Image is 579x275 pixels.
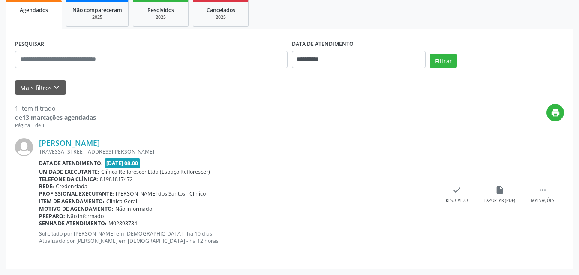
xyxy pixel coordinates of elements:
[39,183,54,190] b: Rede:
[22,113,96,121] strong: 13 marcações agendadas
[551,108,560,118] i: print
[56,183,87,190] span: Credenciada
[39,220,107,227] b: Senha de atendimento:
[100,175,133,183] span: 81981817472
[15,113,96,122] div: de
[495,185,504,195] i: insert_drive_file
[15,38,44,51] label: PESQUISAR
[199,14,242,21] div: 2025
[116,190,206,197] span: [PERSON_NAME] dos Santos - Clinico
[101,168,210,175] span: Clínica Reflorescer Ltda (Espaço Reflorescer)
[139,14,182,21] div: 2025
[430,54,457,68] button: Filtrar
[207,6,235,14] span: Cancelados
[106,198,137,205] span: Clinica Geral
[39,190,114,197] b: Profissional executante:
[15,138,33,156] img: img
[39,212,65,220] b: Preparo:
[39,175,98,183] b: Telefone da clínica:
[105,158,141,168] span: [DATE] 08:00
[20,6,48,14] span: Agendados
[39,160,103,167] b: Data de atendimento:
[452,185,462,195] i: check
[292,38,354,51] label: DATA DE ATENDIMENTO
[147,6,174,14] span: Resolvidos
[15,122,96,129] div: Página 1 de 1
[67,212,104,220] span: Não informado
[39,138,100,148] a: [PERSON_NAME]
[115,205,152,212] span: Não informado
[484,198,515,204] div: Exportar (PDF)
[15,104,96,113] div: 1 item filtrado
[39,148,435,155] div: TRAVESSA [STREET_ADDRESS][PERSON_NAME]
[546,104,564,121] button: print
[108,220,137,227] span: M02893734
[531,198,554,204] div: Mais ações
[39,230,435,245] p: Solicitado por [PERSON_NAME] em [DEMOGRAPHIC_DATA] - há 10 dias Atualizado por [PERSON_NAME] em [...
[72,14,122,21] div: 2025
[39,198,105,205] b: Item de agendamento:
[39,205,114,212] b: Motivo de agendamento:
[52,83,61,92] i: keyboard_arrow_down
[39,168,99,175] b: Unidade executante:
[15,80,66,95] button: Mais filtroskeyboard_arrow_down
[446,198,468,204] div: Resolvido
[538,185,547,195] i: 
[72,6,122,14] span: Não compareceram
